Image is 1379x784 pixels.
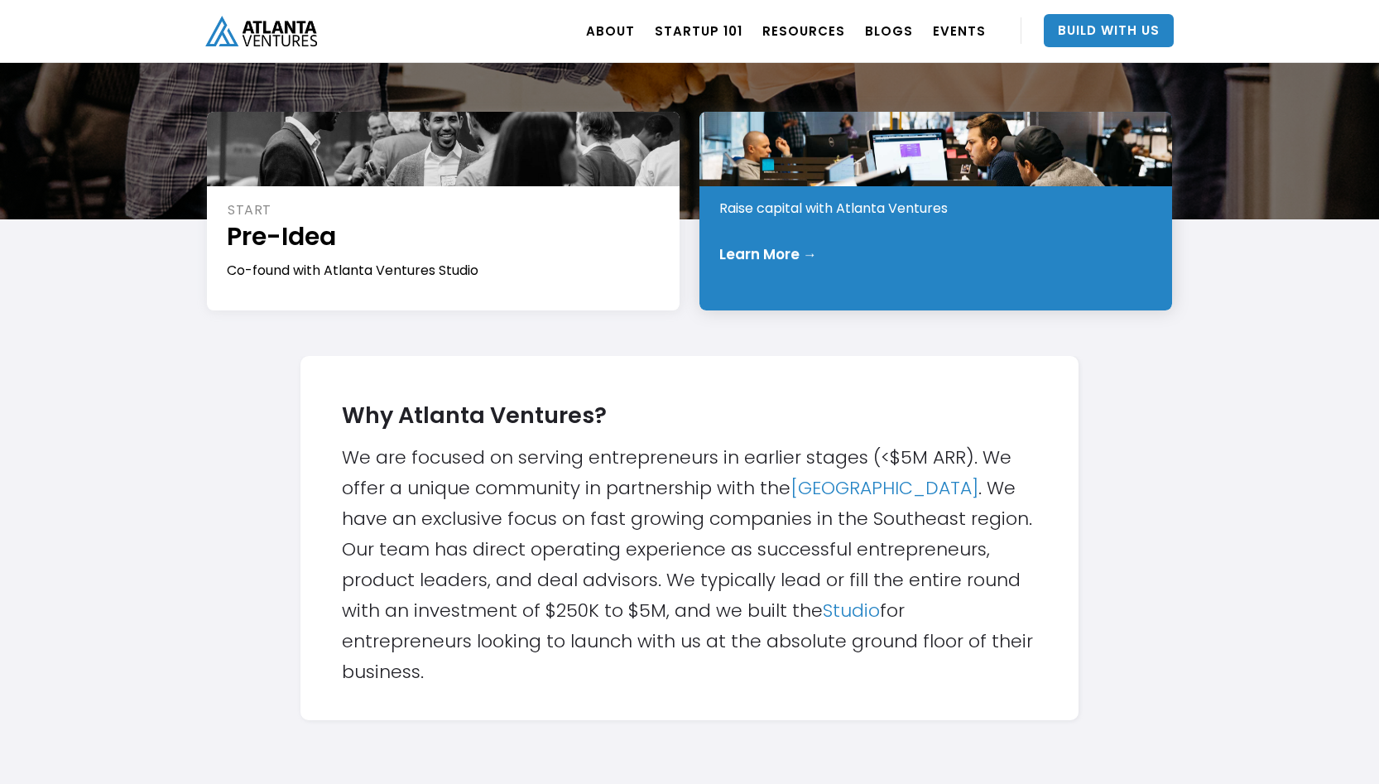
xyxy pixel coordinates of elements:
[823,598,880,623] a: Studio
[227,219,661,253] h1: Pre-Idea
[933,7,986,54] a: EVENTS
[719,200,1154,218] div: Raise capital with Atlanta Ventures
[790,475,978,501] a: [GEOGRAPHIC_DATA]
[655,7,742,54] a: Startup 101
[586,7,635,54] a: ABOUT
[719,157,1154,191] h1: Early Stage
[719,246,817,262] div: Learn More →
[342,389,1037,687] div: We are focused on serving entrepreneurs in earlier stages (<$5M ARR). We offer a unique community...
[228,201,661,219] div: START
[865,7,913,54] a: BLOGS
[762,7,845,54] a: RESOURCES
[207,112,680,310] a: STARTPre-IdeaCo-found with Atlanta Ventures Studio
[227,262,661,280] div: Co-found with Atlanta Ventures Studio
[699,112,1172,310] a: INVESTEarly StageRaise capital with Atlanta VenturesLearn More →
[1044,14,1174,47] a: Build With Us
[342,400,607,430] strong: Why Atlanta Ventures?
